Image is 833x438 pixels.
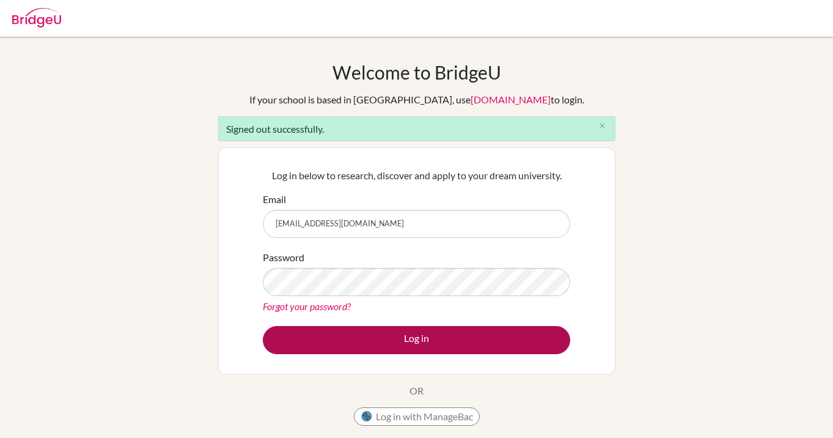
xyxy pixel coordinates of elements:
p: OR [409,384,424,398]
div: If your school is based in [GEOGRAPHIC_DATA], use to login. [249,92,584,107]
h1: Welcome to BridgeU [332,61,501,83]
a: Forgot your password? [263,300,351,312]
div: Signed out successfully. [218,116,615,141]
button: Log in with ManageBac [354,407,480,426]
i: close [598,121,607,130]
button: Close [590,117,615,135]
p: Log in below to research, discover and apply to your dream university. [263,168,570,183]
label: Email [263,192,286,207]
img: Bridge-U [12,8,61,28]
label: Password [263,250,304,265]
button: Log in [263,326,570,354]
a: [DOMAIN_NAME] [471,94,551,105]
